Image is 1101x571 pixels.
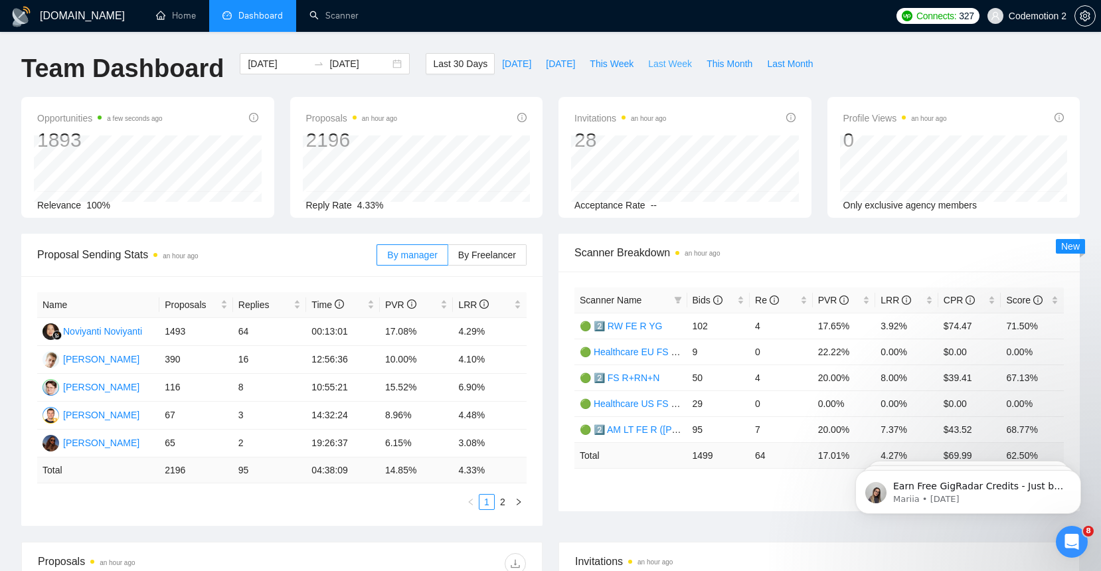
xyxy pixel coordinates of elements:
button: [DATE] [495,53,539,74]
td: 116 [159,374,233,402]
img: upwork-logo.png [902,11,912,21]
td: 10.00% [380,346,454,374]
button: Last Month [760,53,820,74]
button: [DATE] [539,53,582,74]
li: 2 [495,494,511,510]
span: download [505,558,525,569]
span: PVR [385,299,416,310]
span: Replies [238,297,292,312]
div: 28 [574,127,666,153]
td: 2196 [159,457,233,483]
span: info-circle [479,299,489,309]
td: $74.47 [938,313,1001,339]
iframe: Intercom live chat [1056,526,1088,558]
span: Score [1006,295,1042,305]
time: a few seconds ago [107,115,162,122]
td: 22.22% [813,339,876,365]
th: Replies [233,292,307,318]
td: 17.08% [380,318,454,346]
img: K [42,435,59,451]
span: info-circle [1033,295,1043,305]
span: LRR [458,299,489,310]
td: 2 [233,430,307,457]
td: 0.00% [875,339,938,365]
td: 4.33 % [453,457,527,483]
input: Start date [248,56,308,71]
img: SK [42,407,59,424]
a: DB[PERSON_NAME] [42,353,139,364]
th: Name [37,292,159,318]
div: [PERSON_NAME] [63,408,139,422]
td: 20.00% [813,365,876,390]
div: 0 [843,127,947,153]
span: info-circle [335,299,344,309]
span: info-circle [407,299,416,309]
span: LRR [881,295,911,305]
span: info-circle [1055,113,1064,122]
a: homeHome [156,10,196,21]
span: This Week [590,56,634,71]
a: 🟢 2️⃣ FS R+RN+N [580,372,659,383]
button: Last 30 Days [426,53,495,74]
a: 🟢 2️⃣ AM LT FE R ([PERSON_NAME]) [580,424,742,435]
a: setting [1074,11,1096,21]
td: 8.00% [875,365,938,390]
td: 64 [750,442,813,468]
img: logo [11,6,32,27]
button: right [511,494,527,510]
button: setting [1074,5,1096,27]
a: NNNoviyanti Noviyanti [42,325,142,336]
td: Total [37,457,159,483]
h1: Team Dashboard [21,53,224,84]
td: 9 [687,339,750,365]
span: left [467,498,475,506]
td: 95 [687,416,750,442]
span: filter [674,296,682,304]
td: 0.00% [1001,339,1064,365]
span: 100% [86,200,110,210]
th: Proposals [159,292,233,318]
button: left [463,494,479,510]
span: -- [651,200,657,210]
span: Last 30 Days [433,56,487,71]
div: [PERSON_NAME] [63,352,139,367]
time: an hour ago [631,115,666,122]
span: filter [671,290,685,310]
span: setting [1075,11,1095,21]
td: 0.00% [813,390,876,416]
td: $0.00 [938,339,1001,365]
img: AP [42,379,59,396]
span: Connects: [916,9,956,23]
td: 0.00% [1001,390,1064,416]
span: Time [311,299,343,310]
td: 1493 [159,318,233,346]
div: 1893 [37,127,163,153]
td: 6.15% [380,430,454,457]
input: End date [329,56,390,71]
span: info-circle [713,295,722,305]
td: 7.37% [875,416,938,442]
td: 8.96% [380,402,454,430]
span: right [515,498,523,506]
td: 14:32:24 [306,402,380,430]
a: 🟢 Healthcare EU FS R+N (Golovach FS) [580,347,752,357]
span: Only exclusive agency members [843,200,977,210]
span: Reply Rate [306,200,352,210]
span: info-circle [786,113,796,122]
div: [PERSON_NAME] [63,380,139,394]
span: Last Month [767,56,813,71]
a: 2 [495,495,510,509]
a: SK[PERSON_NAME] [42,409,139,420]
td: $43.52 [938,416,1001,442]
td: 16 [233,346,307,374]
td: 3 [233,402,307,430]
td: 0.00% [875,390,938,416]
td: 14.85 % [380,457,454,483]
li: Previous Page [463,494,479,510]
td: 10:55:21 [306,374,380,402]
span: Acceptance Rate [574,200,645,210]
span: Proposals [306,110,398,126]
td: 12:56:36 [306,346,380,374]
td: 4 [750,313,813,339]
span: PVR [818,295,849,305]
